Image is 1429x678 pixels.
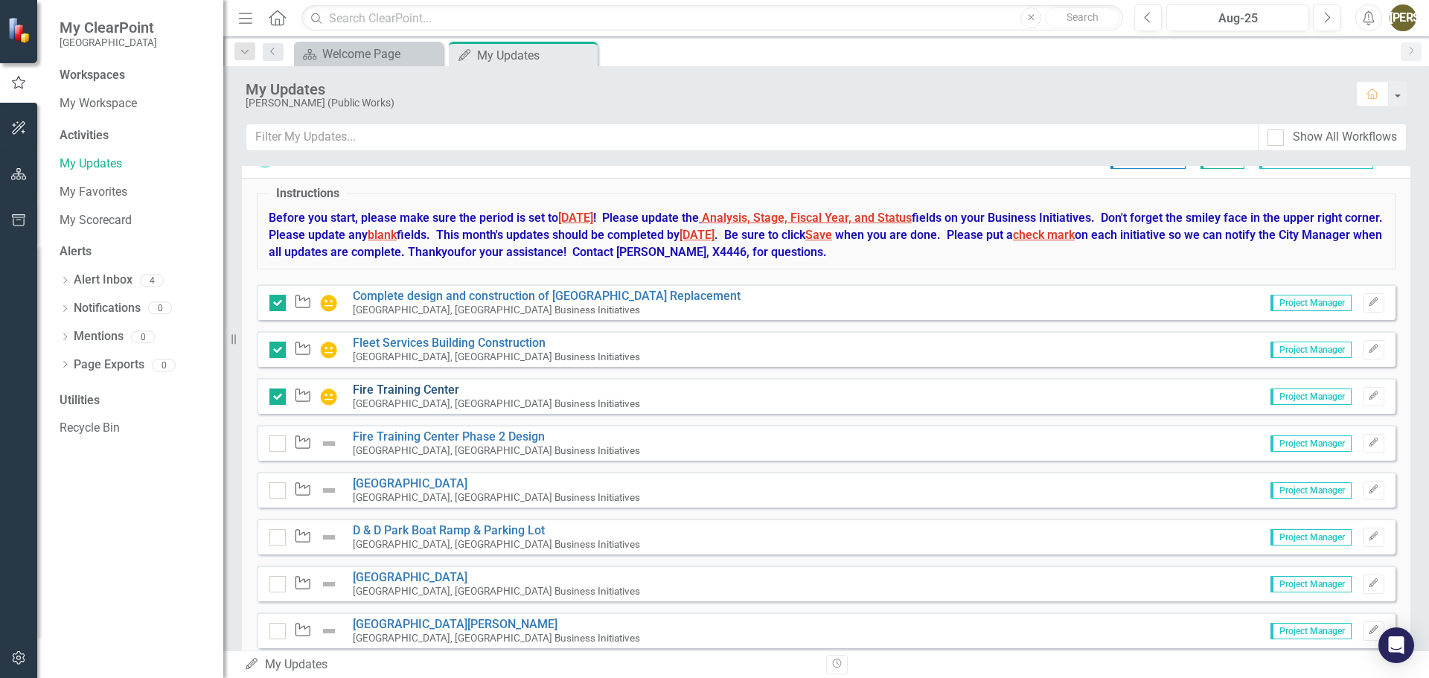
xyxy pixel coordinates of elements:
[246,124,1259,151] input: Filter My Updates...
[60,243,208,260] div: Alerts
[702,211,912,225] span: Analysis, Stage, Fiscal Year, and Status
[74,328,124,345] a: Mentions
[353,570,467,584] a: [GEOGRAPHIC_DATA]
[1270,388,1352,405] span: Project Manager
[1390,4,1416,31] button: [PERSON_NAME]
[320,435,338,452] img: Not Defined
[320,294,338,312] img: In Progress
[353,523,545,537] a: D & D Park Boat Ramp & Parking Lot
[320,575,338,593] img: Not Defined
[320,528,338,546] img: Not Defined
[60,212,208,229] a: My Scorecard
[60,95,208,112] a: My Workspace
[353,476,467,490] a: [GEOGRAPHIC_DATA]
[320,622,338,640] img: Not Defined
[60,156,208,173] a: My Updates
[353,538,640,550] small: [GEOGRAPHIC_DATA], [GEOGRAPHIC_DATA] Business Initiatives
[368,228,397,242] span: blank
[301,5,1123,31] input: Search ClearPoint...
[1270,623,1352,639] span: Project Manager
[320,341,338,359] img: In Progress
[805,228,832,242] span: Save
[60,19,157,36] span: My ClearPoint
[244,656,815,674] div: My Updates
[1270,529,1352,546] span: Project Manager
[1270,435,1352,452] span: Project Manager
[131,330,155,343] div: 0
[353,429,545,444] a: Fire Training Center Phase 2 Design
[353,304,640,316] small: [GEOGRAPHIC_DATA], [GEOGRAPHIC_DATA] Business Initiatives
[320,388,338,406] img: In Progress
[60,127,208,144] div: Activities
[269,185,347,202] legend: Instructions
[60,392,208,409] div: Utilities
[1378,627,1414,663] div: Open Intercom Messenger
[1067,11,1099,23] span: Search
[322,45,439,63] div: Welcome Page
[6,16,34,44] img: ClearPoint Strategy
[1166,4,1309,31] button: Aug-25
[353,289,741,303] a: Complete design and construction of [GEOGRAPHIC_DATA] Replacement
[1293,129,1397,146] div: Show All Workflows
[298,45,439,63] a: Welcome Page
[60,184,208,201] a: My Favorites
[1270,576,1352,592] span: Project Manager
[246,81,1341,97] div: My Updates
[269,211,1383,259] strong: Before you start, please make sure the period is set to ! Please update the fields on your Busine...
[1270,342,1352,358] span: Project Manager
[152,359,176,371] div: 0
[353,632,640,644] small: [GEOGRAPHIC_DATA], [GEOGRAPHIC_DATA] Business Initiatives
[60,420,208,437] a: Recycle Bin
[558,211,593,225] span: [DATE]
[353,617,557,631] a: [GEOGRAPHIC_DATA][PERSON_NAME]
[148,302,172,315] div: 0
[353,491,640,503] small: [GEOGRAPHIC_DATA], [GEOGRAPHIC_DATA] Business Initiatives
[477,46,594,65] div: My Updates
[1013,228,1075,242] span: check mark
[1171,10,1304,28] div: Aug-25
[140,274,164,287] div: 4
[60,36,157,48] small: [GEOGRAPHIC_DATA]
[353,336,546,350] a: Fleet Services Building Construction
[353,585,640,597] small: [GEOGRAPHIC_DATA], [GEOGRAPHIC_DATA] Business Initiatives
[320,482,338,499] img: Not Defined
[353,444,640,456] small: [GEOGRAPHIC_DATA], [GEOGRAPHIC_DATA] Business Initiatives
[680,228,714,242] span: [DATE]
[1270,295,1352,311] span: Project Manager
[441,245,461,259] span: you
[353,397,640,409] small: [GEOGRAPHIC_DATA], [GEOGRAPHIC_DATA] Business Initiatives
[74,272,132,289] a: Alert Inbox
[246,97,1341,109] div: [PERSON_NAME] (Public Works)
[74,356,144,374] a: Page Exports
[353,383,459,397] a: Fire Training Center
[1045,7,1119,28] button: Search
[1270,482,1352,499] span: Project Manager
[74,300,141,317] a: Notifications
[353,351,640,362] small: [GEOGRAPHIC_DATA], [GEOGRAPHIC_DATA] Business Initiatives
[60,67,125,84] div: Workspaces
